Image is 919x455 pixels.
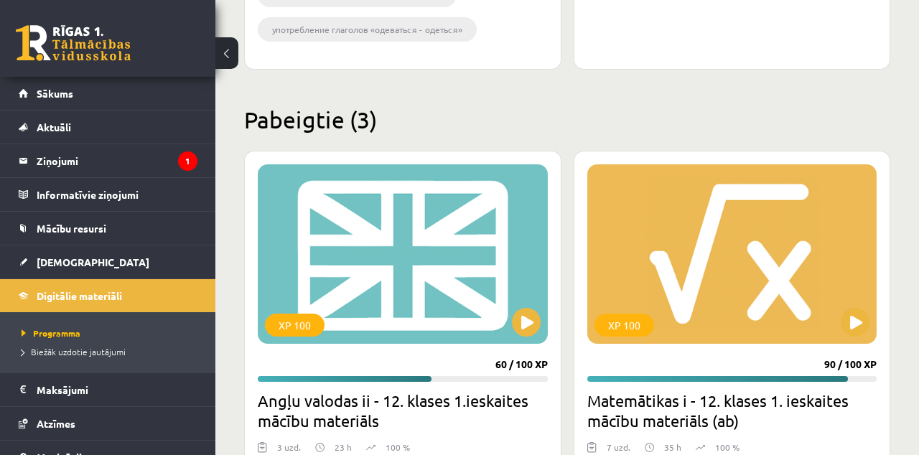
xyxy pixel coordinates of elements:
a: Ziņojumi1 [19,144,197,177]
span: Atzīmes [37,417,75,430]
p: 100 % [386,441,410,454]
p: 23 h [335,441,352,454]
p: 35 h [664,441,681,454]
h2: Pabeigtie (3) [244,105,890,133]
span: Mācību resursi [37,222,106,235]
span: Biežāk uzdotie jautājumi [22,346,126,357]
span: Aktuāli [37,121,71,133]
div: XP 100 [265,314,325,337]
span: [DEMOGRAPHIC_DATA] [37,255,149,268]
a: Digitālie materiāli [19,279,197,312]
a: Aktuāli [19,111,197,144]
a: Atzīmes [19,407,197,440]
a: Sākums [19,77,197,110]
p: 100 % [715,441,740,454]
a: Rīgas 1. Tālmācības vidusskola [16,25,131,61]
legend: Ziņojumi [37,144,197,177]
a: [DEMOGRAPHIC_DATA] [19,245,197,278]
a: Biežāk uzdotie jautājumi [22,345,201,358]
h2: Angļu valodas ii - 12. klases 1.ieskaites mācību materiāls [258,390,548,431]
h2: Matemātikas i - 12. klases 1. ieskaites mācību materiāls (ab) [587,390,877,431]
a: Maksājumi [19,373,197,406]
span: Digitālie materiāli [37,289,122,302]
i: 1 [178,151,197,171]
li: употребление глаголов «одеваться - одеться» [258,17,477,42]
a: Programma [22,327,201,339]
span: Programma [22,327,80,339]
a: Informatīvie ziņojumi [19,178,197,211]
legend: Informatīvie ziņojumi [37,178,197,211]
span: Sākums [37,87,73,100]
legend: Maksājumi [37,373,197,406]
div: XP 100 [594,314,654,337]
a: Mācību resursi [19,212,197,245]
